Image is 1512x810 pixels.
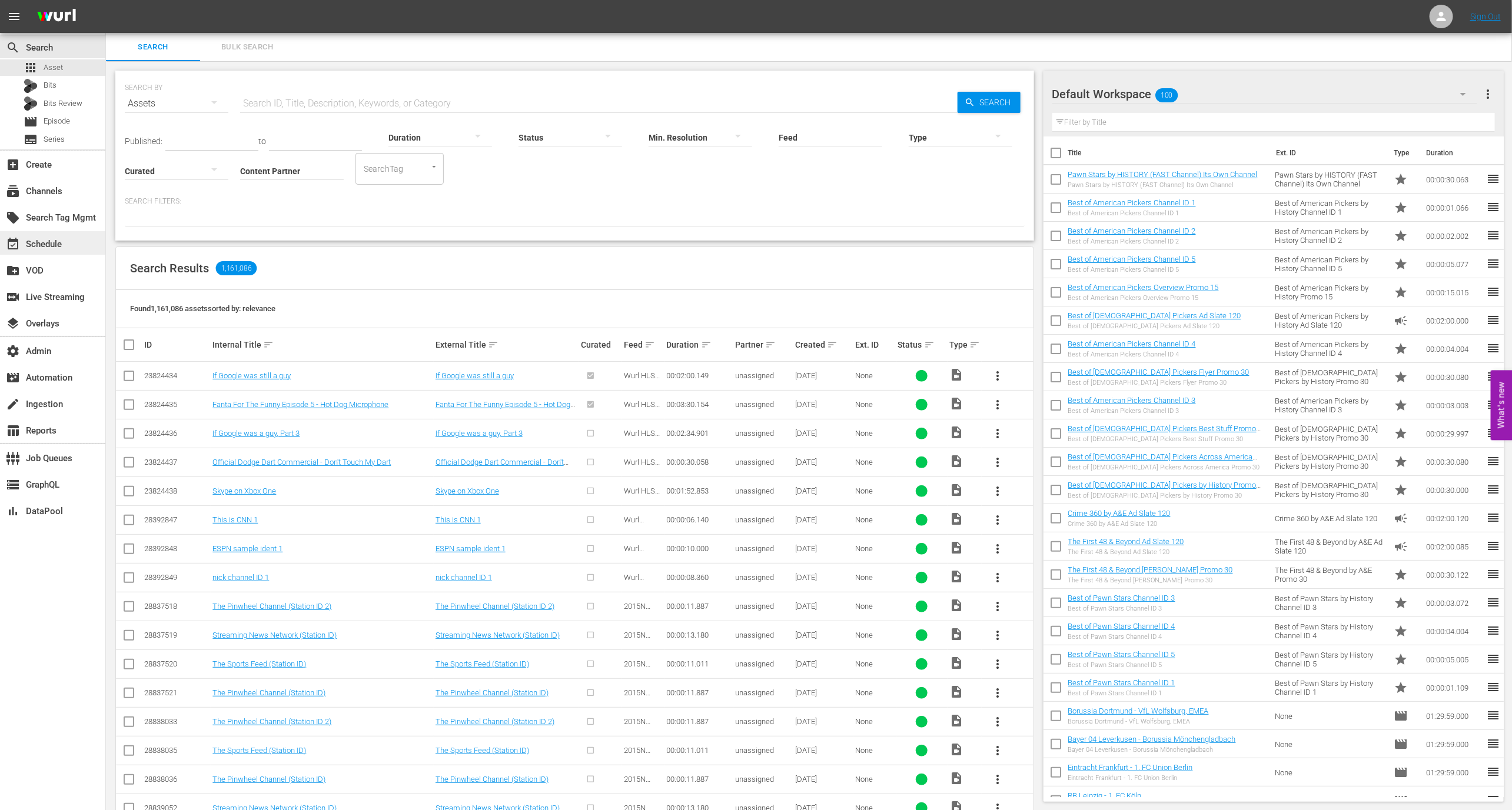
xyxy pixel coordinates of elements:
[795,400,852,409] div: [DATE]
[991,369,1005,383] span: more_vert
[624,338,663,352] div: Feed
[991,398,1005,412] span: more_vert
[1270,306,1389,335] td: Best of American Pickers by History Ad Slate 120
[1068,520,1171,528] div: Crime 360 by A&E Ad Slate 120
[667,429,732,438] div: 00:02:34.901
[130,304,275,313] span: Found 1,161,086 assets sorted by: relevance
[1421,617,1486,645] td: 00:00:04.004
[735,400,774,409] span: unassigned
[1486,369,1500,384] span: reorder
[125,136,162,146] span: Published:
[436,544,506,553] a: ESPN sample ident 1
[7,9,21,24] span: menu
[1394,314,1408,328] span: Ad
[436,371,514,380] a: If Google was still a guy
[6,211,20,225] span: Search Tag Mgmt
[667,486,732,495] div: 00:01:52.853
[1068,424,1261,442] a: Best of [DEMOGRAPHIC_DATA] Pickers Best Stuff Promo 30
[24,79,38,93] div: Bits
[991,455,1005,469] span: more_vert
[983,765,1012,794] button: more_vert
[436,688,549,697] a: The Pinwheel Channel (Station ID)
[6,504,20,518] span: DataPool
[6,371,20,385] span: Automation
[667,400,732,409] div: 00:03:30.154
[983,448,1012,476] button: more_vert
[436,775,549,784] a: The Pinwheel Channel (Station ID)
[795,573,852,582] div: [DATE]
[1270,448,1389,476] td: Best of [DEMOGRAPHIC_DATA] Pickers by History Promo 30
[1068,368,1250,376] a: Best of [DEMOGRAPHIC_DATA] Pickers Flyer Promo 30
[24,115,38,129] span: Episode
[1421,363,1486,391] td: 00:00:30.080
[1068,255,1196,264] a: Best of American Pickers Channel ID 5
[1394,426,1408,441] span: Promo
[1486,228,1500,242] span: reorder
[924,339,935,350] span: sort
[991,513,1005,527] span: more_vert
[1068,763,1193,772] a: Eintracht Frankfurt - 1. FC Union Berlin
[1270,391,1389,419] td: Best of American Pickers by History Channel ID 3
[1270,589,1389,617] td: Best of Pawn Stars by History Channel ID 3
[436,486,499,495] a: Skype on Xbox One
[624,458,660,475] span: Wurl HLS Test
[795,602,852,611] div: [DATE]
[436,338,577,352] div: External Title
[1486,172,1500,186] span: reorder
[1421,391,1486,419] td: 00:00:03.003
[969,339,980,350] span: sort
[795,338,852,352] div: Created
[436,746,529,755] a: The Sports Feed (Station ID)
[144,400,209,409] div: 23824435
[144,515,209,524] div: 28392847
[991,426,1005,441] span: more_vert
[1270,363,1389,391] td: Best of [DEMOGRAPHIC_DATA] Pickers by History Promo 30
[1270,476,1389,504] td: Best of [DEMOGRAPHIC_DATA] Pickers by History Promo 30
[113,41,193,54] span: Search
[795,371,852,380] div: [DATE]
[855,458,895,466] div: None
[1068,537,1184,546] a: The First 48 & Beyond Ad Slate 120
[1068,622,1175,631] a: Best of Pawn Stars Channel ID 4
[624,486,660,504] span: Wurl HLS Test
[795,544,852,553] div: [DATE]
[949,396,963,411] span: Video
[1068,294,1219,302] div: Best of American Pickers Overview Promo 15
[1421,532,1486,561] td: 00:02:00.085
[1481,87,1495,101] span: more_vert
[1068,351,1196,358] div: Best of American Pickers Channel ID 4
[644,339,655,350] span: sort
[212,400,388,409] a: Fanta For The Funny Episode 5 - Hot Dog Microphone
[1421,504,1486,532] td: 00:02:00.120
[1394,539,1408,554] span: Ad
[1421,419,1486,448] td: 00:00:29.997
[212,602,331,611] a: The Pinwheel Channel (Station ID 2)
[1270,335,1389,363] td: Best of American Pickers by History Channel ID 4
[212,371,291,380] a: If Google was still a guy
[436,400,575,418] a: Fanta For The Funny Episode 5 - Hot Dog Microphone
[1052,78,1478,111] div: Default Workspace
[735,515,774,524] span: unassigned
[1068,565,1233,574] a: The First 48 & Beyond [PERSON_NAME] Promo 30
[765,339,776,350] span: sort
[44,62,63,74] span: Asset
[983,362,1012,390] button: more_vert
[855,486,895,495] div: None
[1486,256,1500,271] span: reorder
[1421,278,1486,306] td: 00:00:15.015
[1486,426,1500,440] span: reorder
[436,631,560,639] a: Streaming News Network (Station ID)
[1394,511,1408,525] span: Ad
[1270,194,1389,222] td: Best of American Pickers by History Channel ID 1
[1270,278,1389,306] td: Best of American Pickers by History Promo 15
[212,631,337,639] a: Streaming News Network (Station ID)
[983,621,1012,649] button: more_vert
[795,486,852,495] div: [DATE]
[983,679,1012,707] button: more_vert
[1068,170,1258,179] a: Pawn Stars by HISTORY (FAST Channel) Its Own Channel
[212,775,325,784] a: The Pinwheel Channel (Station ID)
[44,134,65,145] span: Series
[624,573,651,599] span: Wurl Channel IDs
[1394,596,1408,610] span: Promo
[212,515,258,524] a: This is CNN 1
